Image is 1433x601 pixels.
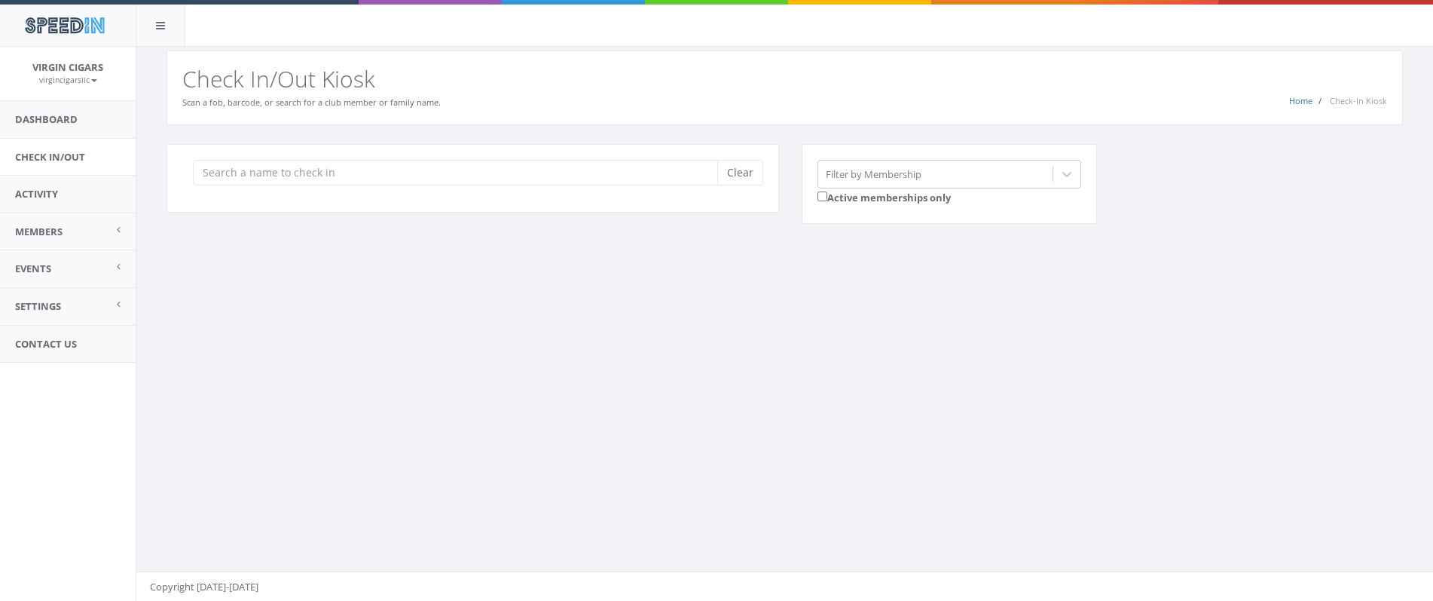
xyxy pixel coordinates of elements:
[817,189,951,205] label: Active memberships only
[39,75,97,85] small: virgincigarsllc
[182,97,441,108] small: Scan a fob, barcode, or search for a club member or family name.
[15,225,63,238] span: Members
[1330,95,1387,106] span: Check-In Kiosk
[1289,95,1312,106] a: Home
[15,337,77,351] span: Contact Us
[817,192,827,201] input: Active memberships only
[32,60,103,74] span: Virgin Cigars
[39,72,97,86] a: virgincigarsllc
[15,262,51,275] span: Events
[182,66,1387,91] h2: Check In/Out Kiosk
[15,299,61,313] span: Settings
[193,160,729,186] input: Search a name to check in
[717,160,763,186] button: Clear
[826,167,921,181] div: Filter by Membership
[17,11,112,39] img: speedin_logo.png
